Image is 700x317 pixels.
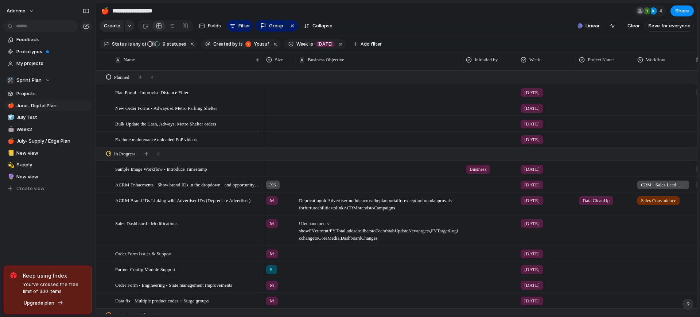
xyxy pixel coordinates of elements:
button: Adonmo [3,5,38,17]
span: [DATE] [524,197,540,204]
span: Keep using Index [23,272,86,279]
button: 📒 [7,150,14,157]
a: 🔮New view [4,171,92,182]
span: [DATE] [524,250,540,258]
span: Sales Dashbaord - Modifications [115,219,178,227]
button: Group [256,20,287,32]
span: CRM - Sales Lead Management [641,181,685,189]
span: Upgrade plan [24,299,54,307]
a: 🍎June- Digital Plan [4,100,92,111]
span: Create [104,22,120,30]
span: Adonmo [7,7,26,15]
span: [DATE] [524,181,540,189]
div: 🔮 [8,173,13,181]
a: My projects [4,58,92,69]
button: 🔮 [7,173,14,181]
button: Filter [227,20,253,32]
span: Size [275,56,283,63]
span: Add filter [361,41,382,47]
span: Sales Convinience [641,197,676,204]
span: Depricating old Advertiser module across the plan portal for exception brand approvals - for furt... [296,193,462,212]
button: Save for everyone [645,20,694,32]
span: XS [270,181,276,189]
span: Workflow [646,56,665,63]
span: statuses [160,41,186,47]
span: [DATE] [524,282,540,289]
div: 📒 [8,149,13,157]
span: Data fix - Multiple product codes + Surge groups [115,296,209,305]
span: M [270,250,274,258]
div: 💫 [8,161,13,169]
span: [DATE] [524,120,540,128]
span: Plan Portal - Improvise Distance Filter [115,88,188,96]
button: Yousuf [244,40,271,48]
button: 🍎 [7,138,14,145]
div: 🍎 [101,6,109,16]
span: Status [112,41,127,47]
div: 🍎July- Supply / Edge Plan [4,136,92,147]
span: UI enhancments - show FYcurrent/FYTotal, add scrollbars to Team's tab Update New targets, FY Targ... [296,216,462,242]
button: is [308,40,315,48]
div: 🧊July Test [4,112,92,123]
button: 🍎 [7,102,14,109]
div: 🍎 [8,137,13,146]
span: Name [124,56,135,63]
span: My projects [16,60,89,67]
span: 9 [160,41,167,47]
span: is [310,41,313,47]
span: New view [16,173,89,181]
span: Filter [238,22,250,30]
span: Project Name [588,56,614,63]
span: Clear [627,22,640,30]
span: Partner Config Module Support [115,265,175,273]
span: July Test [16,114,89,121]
span: is [128,41,132,47]
a: 📒New view [4,148,92,159]
button: Create view [4,183,92,194]
div: 🛠️ [7,77,14,84]
button: 🍎 [99,5,111,17]
button: Linear [575,20,603,31]
span: S [270,266,272,273]
span: [DATE] [318,41,332,47]
span: Share [675,7,689,15]
button: is [238,40,244,48]
button: Fields [196,20,224,32]
span: ACRM Enhacments - Show brand IDs in the dropdown - and opportunity details [115,180,260,189]
div: 🧊 [8,113,13,122]
span: Week [529,56,540,63]
span: Week [296,41,308,47]
button: Upgrade plan [22,298,66,308]
span: Prototypes [16,48,89,55]
button: isany of [127,40,148,48]
a: 💫Supply [4,159,92,170]
span: [DATE] [524,166,540,173]
span: is [239,41,243,47]
span: Business Objective [308,56,344,63]
span: Bulk Update the Cash, Adways, Metro Shelter orders [115,119,216,128]
span: Projects [16,90,89,97]
button: Clear [625,20,643,32]
span: New view [16,150,89,157]
button: Share [670,5,694,16]
button: Create [100,20,124,32]
span: Order Form - Engineering - State management Improvements [115,281,232,289]
span: July- Supply / Edge Plan [16,138,89,145]
div: 🍎 [8,101,13,110]
span: Supply [16,161,89,169]
span: Planned [114,74,129,81]
button: 💫 [7,161,14,169]
span: 4 [151,74,154,81]
span: Sample Image Workflow - Introduce Timestamp [115,165,207,173]
span: [DATE] [524,266,540,273]
span: Exclude maintenance uploaded PoP videos [115,135,197,143]
button: 🛠️Sprint Plan [4,75,92,86]
span: Collapse [312,22,332,30]
span: Business [470,166,486,173]
span: Fields [208,22,221,30]
span: Group [269,22,283,30]
span: Create view [16,185,44,192]
span: Sprint Plan [16,77,42,84]
span: You've crossed the free limit of 300 items [23,281,86,295]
